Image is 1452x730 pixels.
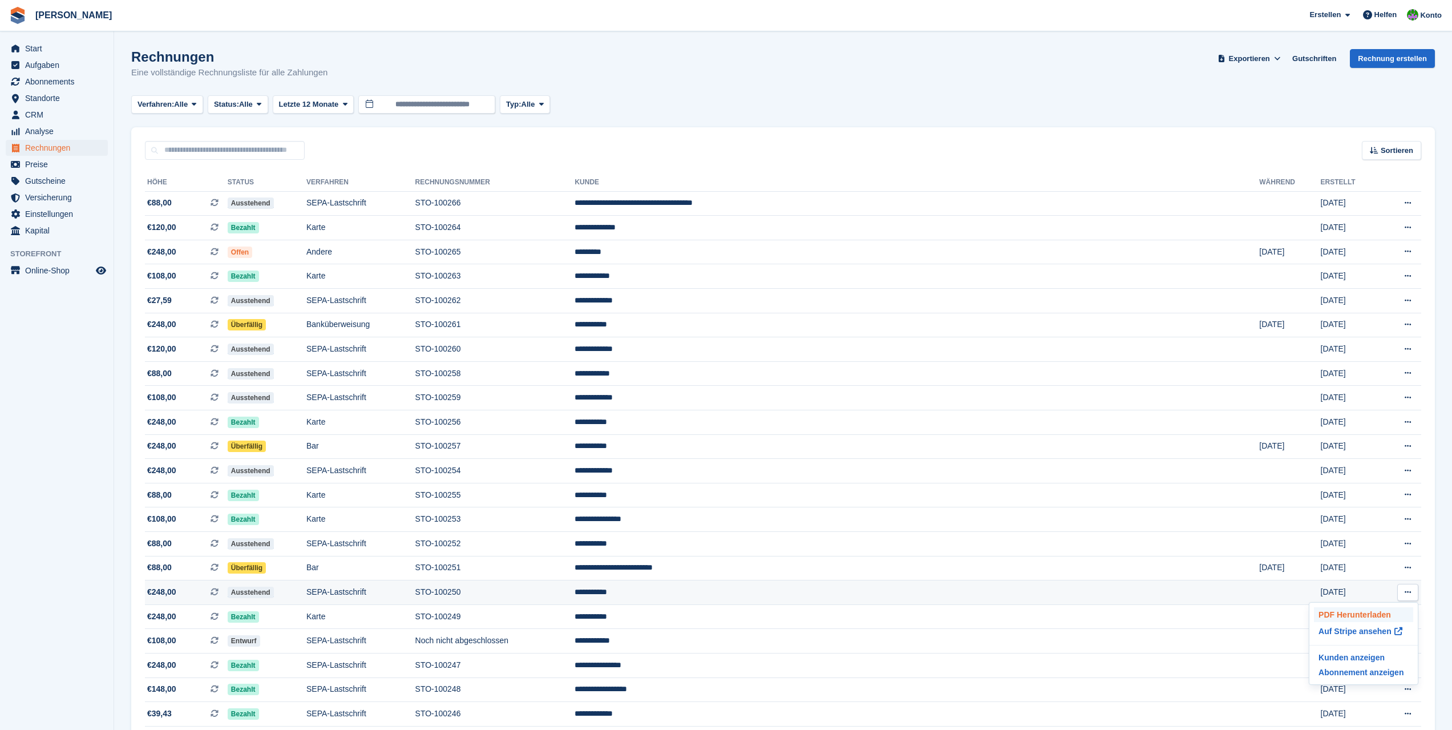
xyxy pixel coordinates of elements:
td: Karte [306,216,415,240]
td: [DATE] [1321,386,1381,410]
a: menu [6,41,108,57]
span: Online-Shop [25,263,94,279]
a: menu [6,90,108,106]
button: Verfahren: Alle [131,95,203,114]
span: €88,00 [147,562,172,574]
span: Ausstehend [228,368,274,380]
td: [DATE] [1321,507,1381,532]
td: [DATE] [1321,556,1381,580]
span: Bezahlt [228,417,259,428]
span: Bezahlt [228,684,259,695]
span: Erstellen [1309,9,1341,21]
span: Bezahlt [228,490,259,501]
td: SEPA-Lastschrift [306,191,415,216]
td: [DATE] [1321,434,1381,459]
td: STO-100266 [415,191,575,216]
span: Alle [239,99,253,110]
span: Typ: [506,99,521,110]
td: [DATE] [1321,677,1381,702]
td: [DATE] [1321,532,1381,556]
a: menu [6,206,108,222]
span: €108,00 [147,513,176,525]
td: SEPA-Lastschrift [306,653,415,677]
td: Bar [306,556,415,580]
img: stora-icon-8386f47178a22dfd0bd8f6a31ec36ba5ce8667c1dd55bd0f319d3a0aa187defe.svg [9,7,26,24]
span: €27,59 [147,295,172,306]
th: Während [1259,174,1320,192]
td: [DATE] [1321,264,1381,289]
span: Alle [521,99,535,110]
td: STO-100253 [415,507,575,532]
td: [DATE] [1321,459,1381,483]
span: €248,00 [147,659,176,671]
a: Speisekarte [6,263,108,279]
span: Ausstehend [228,587,274,598]
td: [DATE] [1321,361,1381,386]
td: Karte [306,483,415,507]
td: Karte [306,264,415,289]
img: Kirsten May-Schäfer [1407,9,1418,21]
a: [PERSON_NAME] [31,6,116,25]
a: menu [6,140,108,156]
td: STO-100261 [415,313,575,337]
td: STO-100263 [415,264,575,289]
span: Bezahlt [228,660,259,671]
span: €148,00 [147,683,176,695]
td: SEPA-Lastschrift [306,459,415,483]
span: Gutscheine [25,173,94,189]
p: Kunden anzeigen [1314,650,1413,665]
td: Bar [306,434,415,459]
span: Verfahren: [137,99,174,110]
span: €248,00 [147,318,176,330]
td: STO-100251 [415,556,575,580]
td: [DATE] [1259,240,1320,264]
td: STO-100256 [415,410,575,435]
h1: Rechnungen [131,49,327,64]
span: Bezahlt [228,222,259,233]
span: Sortieren [1381,145,1413,156]
span: Ausstehend [228,392,274,404]
span: Ausstehend [228,295,274,306]
span: €120,00 [147,343,176,355]
th: Status [228,174,306,192]
span: Bezahlt [228,514,259,525]
button: Status: Alle [208,95,268,114]
a: menu [6,223,108,239]
span: Storefront [10,248,114,260]
span: Ausstehend [228,538,274,550]
span: Überfällig [228,441,266,452]
button: Exportieren [1215,49,1283,68]
td: STO-100258 [415,361,575,386]
span: Abonnements [25,74,94,90]
td: SEPA-Lastschrift [306,532,415,556]
span: Rechnungen [25,140,94,156]
td: Karte [306,410,415,435]
td: STO-100262 [415,289,575,313]
a: Vorschau-Shop [94,264,108,277]
td: [DATE] [1321,191,1381,216]
p: Auf Stripe ansehen [1314,622,1413,640]
td: STO-100248 [415,677,575,702]
span: Status: [214,99,239,110]
td: SEPA-Lastschrift [306,337,415,362]
span: Preise [25,156,94,172]
td: SEPA-Lastschrift [306,361,415,386]
th: Verfahren [306,174,415,192]
span: Überfällig [228,562,266,574]
span: €248,00 [147,246,176,258]
td: STO-100250 [415,580,575,605]
td: STO-100249 [415,604,575,629]
span: Bezahlt [228,708,259,720]
span: €108,00 [147,635,176,647]
span: Ausstehend [228,344,274,355]
p: Eine vollständige Rechnungsliste für alle Zahlungen [131,66,327,79]
td: STO-100255 [415,483,575,507]
td: Banküberweisung [306,313,415,337]
a: menu [6,74,108,90]
span: Standorte [25,90,94,106]
span: Ausstehend [228,465,274,477]
td: [DATE] [1321,483,1381,507]
td: SEPA-Lastschrift [306,289,415,313]
p: PDF Herunterladen [1314,607,1413,622]
span: Konto [1420,10,1442,21]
